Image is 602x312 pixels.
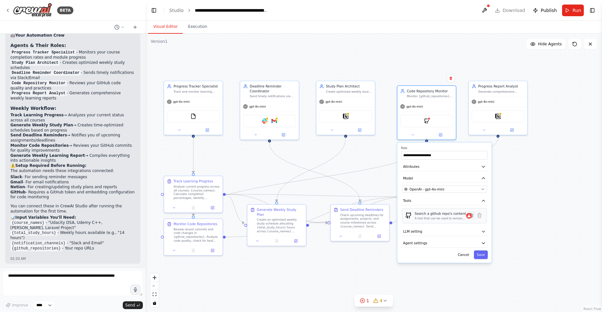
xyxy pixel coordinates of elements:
button: Open in side panel [371,233,387,239]
g: Edge from e58303fd-0dc2-4ece-9bde-7cb9a8eb759d to d3395948-2a56-4cd3-b2c3-ed45c9cd04e1 [226,194,411,239]
span: OpenAI - gpt-4o-mini [409,187,444,192]
li: → Compiles everything into actionable insights [10,153,135,163]
span: Hide Agents [538,41,562,47]
span: Send [125,303,135,308]
code: Deadline Reminder Coordinator [10,70,81,76]
g: Edge from ba16c990-4656-4790-b5bd-5cc0d3e1a98c to e58303fd-0dc2-4ece-9bde-7cb9a8eb759d [191,142,429,216]
button: No output available [267,238,287,244]
div: BETA [57,6,73,14]
li: - For sending reminder messages [10,175,135,180]
div: Send timely notifications via {notification_channels} for assignment deadlines, project milestone... [250,94,296,98]
li: → Analyzes your current status across all courses [10,113,135,123]
div: Monitor Code RepositoriesReview recent commits and code changes in {github_repositories}. Analyze... [164,218,223,256]
button: Execution [183,20,212,34]
g: Edge from 54760bf7-9564-499b-b746-5aaaa75f9446 to d50f991b-c17c-4cd5-aec8-760cdc744519 [226,192,244,225]
button: Improve [3,301,31,309]
button: zoom out [150,282,159,290]
div: Analyze current progress across all courses: {course_names}. Calculate completion percentages, id... [174,185,220,200]
div: Deadline Reminder CoordinatorSend timely notifications via {notification_channels} for assignment... [240,81,299,140]
button: No output available [183,248,203,253]
button: Send [123,301,143,309]
div: Progress Report AnalystGenerate comprehensive weekly learning reports analyzing completion rates,... [468,81,528,135]
button: Cancel [455,250,472,259]
g: Edge from 55a6fd16-4a9c-45aa-adf2-3a83a788e4d1 to 54760bf7-9564-499b-b746-5aaaa75f9446 [191,138,196,173]
img: GithubSearchTool [405,212,412,219]
li: - Your repo URLs [10,246,135,251]
button: Delete node [446,74,455,83]
div: 02:20 AM [10,256,135,261]
code: Code Repository Monitor [10,80,67,86]
button: Save [474,250,488,259]
code: {course_names} [10,220,46,226]
button: Show right sidebar [588,6,597,15]
button: Visual Editor [148,20,183,34]
strong: Slack [10,175,22,179]
button: Publish [530,5,559,16]
span: Improve [12,303,28,308]
button: Open in side panel [270,132,297,138]
code: {github_repositories} [10,246,62,251]
a: Studio [169,8,184,13]
button: Attributes [401,162,488,171]
div: Track Learning ProgressAnalyze current progress across all courses: {course_names}. Calculate com... [164,176,223,213]
h2: 🤖 [10,33,135,38]
strong: Monitor Code Repositories [10,143,69,148]
button: Configure tool [467,211,475,220]
button: Hide left sidebar [149,6,158,15]
div: Check upcoming deadlines for assignments, projects, and course milestones across {course_names}. ... [340,213,386,228]
div: Progress Tracker Specialist [174,84,220,89]
div: Generate comprehensive weekly learning reports analyzing completion rates, time spent, achievemen... [478,90,524,94]
span: Model [403,176,413,181]
img: Gmail [271,118,277,124]
li: - For email notifications [10,180,135,185]
div: React Flow controls [150,273,159,307]
div: Generate Weekly Study Plan [257,207,303,217]
nav: breadcrumb [169,7,268,14]
li: - Requires a GitHub token and embedding configuration for code monitoring [10,190,135,200]
div: Progress Report Analyst [478,84,524,89]
g: Edge from 6b0d9877-7232-4934-9eea-f80c2af0e3af to fd955391-2b77-461d-a82d-ef77a13379ae [267,143,362,202]
h2: 📊 [10,215,135,220]
div: Create optimized weekly study roadmaps allocating {total_study_hours} hours across {course_names}... [326,90,372,94]
p: The automation needs these integrations connected: [10,168,135,174]
span: Run [572,7,581,14]
button: Tools [401,197,488,205]
button: Hide Agents [526,39,566,49]
div: Track Learning Progress [174,179,213,184]
li: - "Udacity DSA, Udemy C++, [PERSON_NAME], Laravel Project" [10,220,135,231]
span: gpt-4o-mini [173,100,190,104]
a: React Flow attribution [583,307,601,311]
span: gpt-4o-mini [325,100,342,104]
strong: Input Variables You'll Need: [15,215,76,220]
button: 14 [355,295,393,307]
p: You can connect these in CrewAI Studio after running the automation for the first time. [10,204,135,214]
strong: Agents & Their Roles: [10,43,66,48]
li: - Monitors your course completion rates and module progress [10,50,135,60]
div: Send Deadline RemindersCheck upcoming deadlines for assignments, projects, and course milestones ... [330,204,390,241]
strong: Your Automation Crew [15,33,65,38]
div: Generate Weekly Study PlanCreate an optimized weekly study schedule allocating {total_study_hours... [247,204,306,246]
button: Open in side panel [204,205,220,211]
span: 4 [380,297,383,304]
div: Track and monitor learning progress across multiple programming courses including {course_names},... [174,90,220,94]
button: No output available [350,233,370,239]
button: Open in side panel [346,127,373,133]
button: Delete tool [475,211,483,220]
button: zoom in [150,273,159,282]
button: Click to speak your automation idea [131,285,140,295]
button: toggle interactivity [150,299,159,307]
span: Tools [403,198,411,203]
span: LLM setting [403,229,422,234]
li: - "Slack and Email" [10,241,135,246]
code: Progress Report Analyst [10,90,67,96]
strong: Send Deadline Reminders [10,133,67,137]
button: Open in side panel [288,238,304,244]
span: Agent settings [403,241,427,246]
div: Study Plan Architect [326,84,372,89]
div: Create an optimized weekly study schedule allocating {total_study_hours} hours across {course_nam... [257,218,303,233]
li: - Sends timely notifications via Slack/Email [10,70,135,81]
img: Logo [13,3,52,17]
code: {total_study_hours} [10,230,57,236]
img: Slack [262,118,268,124]
strong: Generate Weekly Study Plan [10,123,73,127]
